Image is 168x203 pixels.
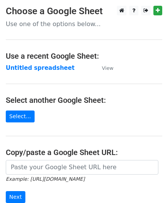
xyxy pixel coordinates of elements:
a: Untitled spreadsheet [6,64,75,71]
input: Next [6,191,25,203]
a: Select... [6,111,35,122]
h4: Use a recent Google Sheet: [6,51,162,61]
a: View [94,64,113,71]
p: Use one of the options below... [6,20,162,28]
small: View [102,65,113,71]
input: Paste your Google Sheet URL here [6,160,158,175]
h3: Choose a Google Sheet [6,6,162,17]
h4: Select another Google Sheet: [6,96,162,105]
small: Example: [URL][DOMAIN_NAME] [6,176,85,182]
h4: Copy/paste a Google Sheet URL: [6,148,162,157]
